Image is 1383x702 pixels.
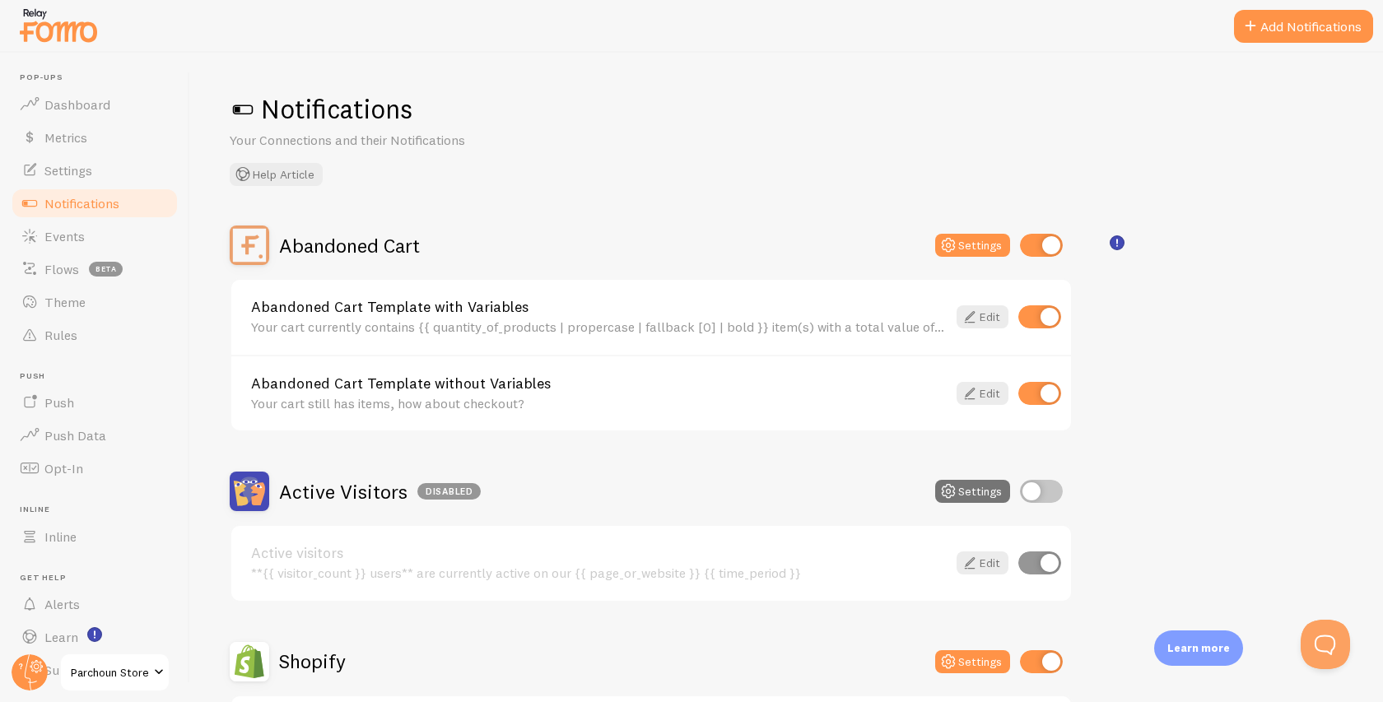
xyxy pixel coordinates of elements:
[251,396,947,411] div: Your cart still has items, how about checkout?
[279,233,420,258] h2: Abandoned Cart
[44,528,77,545] span: Inline
[17,4,100,46] img: fomo-relay-logo-orange.svg
[44,427,106,444] span: Push Data
[89,262,123,277] span: beta
[279,649,346,674] h2: Shopify
[10,88,179,121] a: Dashboard
[10,318,179,351] a: Rules
[10,253,179,286] a: Flows beta
[10,220,179,253] a: Events
[10,154,179,187] a: Settings
[251,319,947,334] div: Your cart currently contains {{ quantity_of_products | propercase | fallback [0] | bold }} item(s...
[10,121,179,154] a: Metrics
[10,286,179,318] a: Theme
[10,187,179,220] a: Notifications
[230,472,269,511] img: Active Visitors
[957,305,1008,328] a: Edit
[44,228,85,244] span: Events
[230,163,323,186] button: Help Article
[44,162,92,179] span: Settings
[10,419,179,452] a: Push Data
[20,573,179,583] span: Get Help
[44,96,110,113] span: Dashboard
[10,520,179,553] a: Inline
[1301,620,1350,669] iframe: Help Scout Beacon - Open
[20,504,179,515] span: Inline
[44,596,80,612] span: Alerts
[20,371,179,382] span: Push
[10,588,179,621] a: Alerts
[279,479,481,504] h2: Active Visitors
[230,131,625,150] p: Your Connections and their Notifications
[251,376,947,391] a: Abandoned Cart Template without Variables
[10,452,179,485] a: Opt-In
[10,621,179,653] a: Learn
[935,650,1010,673] button: Settings
[957,382,1008,405] a: Edit
[44,195,119,212] span: Notifications
[44,460,83,477] span: Opt-In
[251,565,947,580] div: **{{ visitor_count }} users** are currently active on our {{ page_or_website }} {{ time_period }}
[44,294,86,310] span: Theme
[957,551,1008,574] a: Edit
[230,225,269,265] img: Abandoned Cart
[44,129,87,146] span: Metrics
[417,483,481,500] div: Disabled
[251,546,947,560] a: Active visitors
[44,327,77,343] span: Rules
[44,261,79,277] span: Flows
[230,642,269,681] img: Shopify
[59,653,170,692] a: Parchoun Store
[230,92,1343,126] h1: Notifications
[935,234,1010,257] button: Settings
[1110,235,1125,250] svg: <p>🛍️ For Shopify Users</p><p>To use the <strong>Abandoned Cart with Variables</strong> template,...
[1167,640,1230,656] p: Learn more
[87,627,102,642] svg: <p>Watch New Feature Tutorials!</p>
[935,480,1010,503] button: Settings
[44,629,78,645] span: Learn
[10,386,179,419] a: Push
[20,72,179,83] span: Pop-ups
[71,662,149,682] span: Parchoun Store
[251,300,947,314] a: Abandoned Cart Template with Variables
[44,394,74,411] span: Push
[1154,630,1243,666] div: Learn more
